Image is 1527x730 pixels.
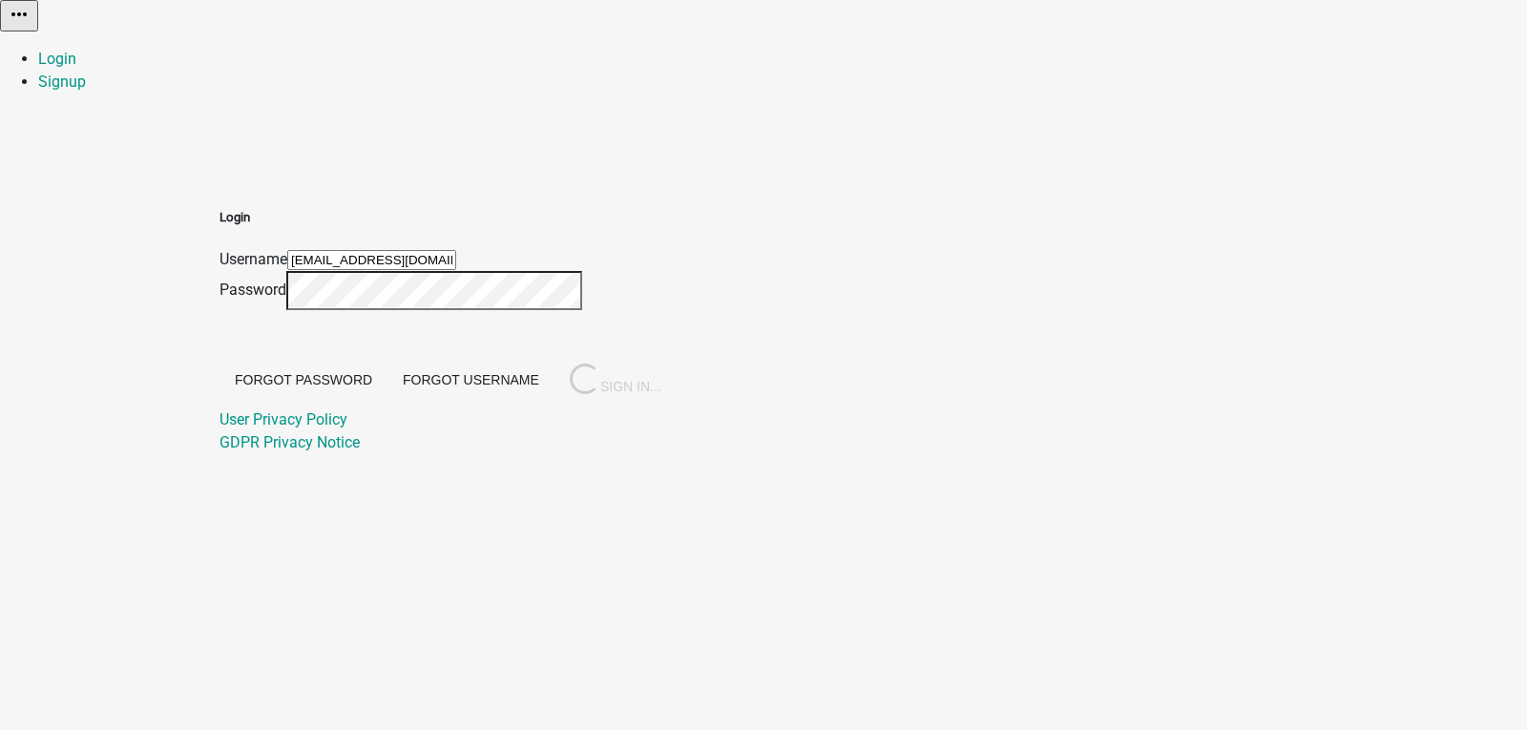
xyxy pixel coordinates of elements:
[38,73,86,91] a: Signup
[220,250,287,268] label: Username
[220,363,387,397] button: Forgot Password
[38,50,76,68] a: Login
[570,379,661,394] span: SIGN IN...
[220,410,347,428] a: User Privacy Policy
[554,356,677,404] button: SIGN IN...
[220,433,360,451] a: GDPR Privacy Notice
[8,3,31,26] i: more_horiz
[220,281,286,299] label: Password
[220,208,677,227] h5: Login
[387,363,554,397] button: Forgot Username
